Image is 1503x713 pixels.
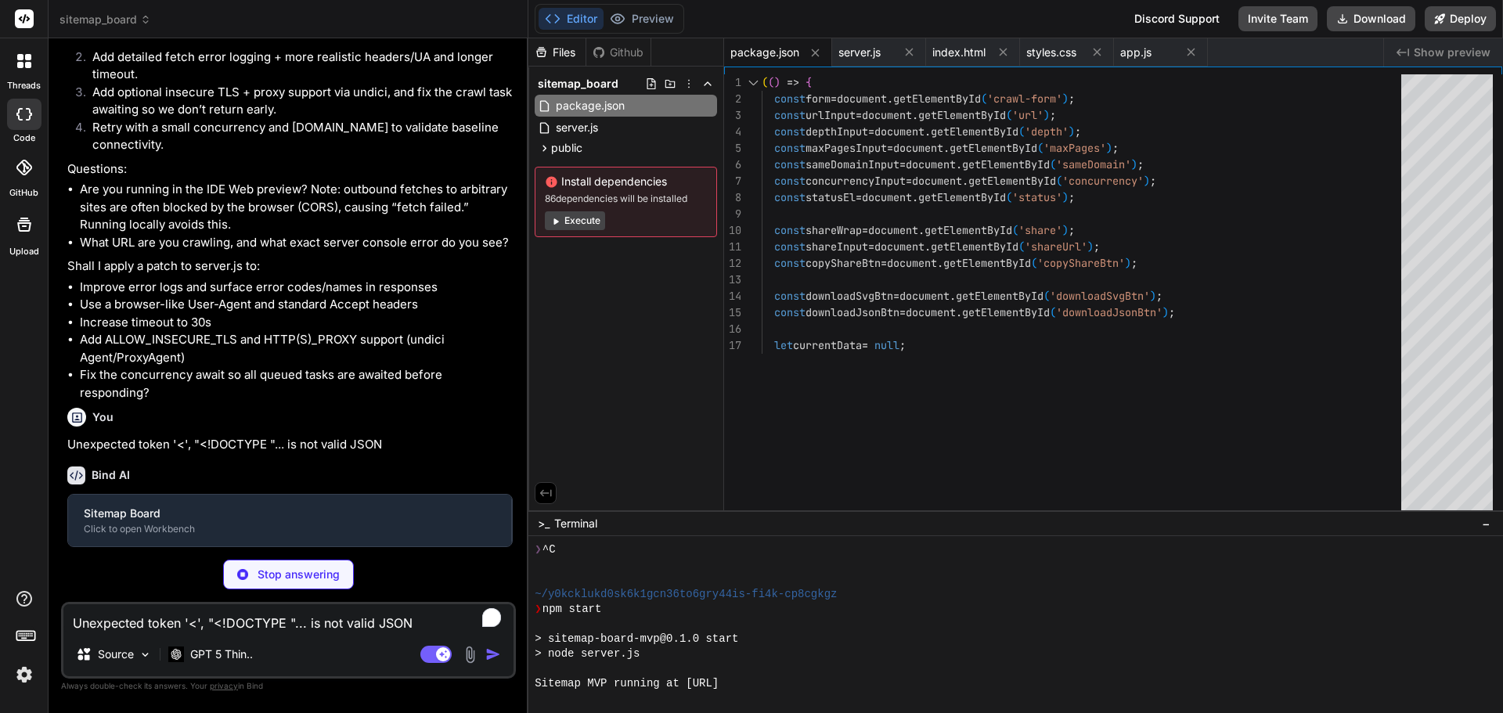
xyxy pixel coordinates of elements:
span: document [837,92,887,106]
img: GPT 5 Thinking High [168,646,184,661]
button: Sitemap BoardClick to open Workbench [68,495,511,546]
span: getElementById [925,223,1012,237]
span: sitemap_board [59,12,151,27]
span: const [774,256,806,270]
span: ( [1043,289,1050,303]
span: ; [1137,157,1144,171]
span: let [774,338,793,352]
span: document [874,124,925,139]
span: concurrencyInput [806,174,906,188]
span: npm start [542,602,602,617]
span: ) [1062,92,1069,106]
div: 6 [724,157,741,173]
span: ( [1056,174,1062,188]
span: 'status' [1012,190,1062,204]
span: ) [1125,256,1131,270]
li: Use a browser-like User-Agent and standard Accept headers [80,296,513,314]
img: settings [11,661,38,688]
button: Download [1327,6,1415,31]
span: ; [1156,289,1162,303]
span: const [774,190,806,204]
div: Click to collapse the range. [743,74,763,91]
p: Questions: [67,160,513,178]
div: 1 [724,74,741,91]
label: code [13,131,35,145]
span: ( [981,92,987,106]
div: 4 [724,124,741,140]
button: Invite Team [1238,6,1317,31]
span: ( [1018,124,1025,139]
div: Discord Support [1125,6,1229,31]
div: Files [528,45,586,60]
li: Increase timeout to 30s [80,314,513,332]
span: . [887,92,893,106]
img: Pick Models [139,648,152,661]
span: getElementById [962,305,1050,319]
span: ; [1075,124,1081,139]
span: ; [1094,239,1100,254]
span: ) [1162,305,1169,319]
div: 12 [724,255,741,272]
li: Add ALLOW_INSECURE_TLS and HTTP(S)_PROXY support (undici Agent/ProxyAgent) [80,331,513,366]
span: ( [1006,108,1012,122]
div: 9 [724,206,741,222]
span: const [774,157,806,171]
span: sitemap_board [538,76,618,92]
label: threads [7,79,41,92]
div: 16 [724,321,741,337]
li: Add detailed fetch error logging + more realistic headers/UA and longer timeout. [80,49,513,84]
span: ; [1169,305,1175,319]
span: app.js [1120,45,1152,60]
span: document [893,141,943,155]
span: ; [1050,108,1056,122]
div: 7 [724,173,741,189]
span: Terminal [554,516,597,531]
button: Editor [539,8,604,30]
span: document [862,190,912,204]
span: form [806,92,831,106]
span: getElementById [943,256,1031,270]
button: Execute [545,211,605,230]
span: ; [1150,174,1156,188]
span: ❯ [535,602,542,617]
span: const [774,124,806,139]
span: server.js [554,118,600,137]
span: 'maxPages' [1043,141,1106,155]
span: maxPagesInput [806,141,887,155]
span: document [887,256,937,270]
span: ~/y0kcklukd0sk6k1gcn36to6gry44is-fi4k-cp8cgkgz [535,587,837,602]
span: const [774,289,806,303]
span: . [925,124,931,139]
div: 8 [724,189,741,206]
span: ; [1069,223,1075,237]
div: 3 [724,107,741,124]
li: Fix the concurrency await so all queued tasks are awaited before responding? [80,366,513,402]
span: privacy [210,681,238,690]
span: const [774,92,806,106]
span: => [787,75,799,89]
span: { [806,75,812,89]
div: Click to open Workbench [84,523,496,535]
span: ( [762,75,768,89]
p: Unexpected token '<', "<!DOCTYPE "... is not valid JSON [67,436,513,454]
span: 'depth' [1025,124,1069,139]
span: getElementById [931,124,1018,139]
li: Add optional insecure TLS + proxy support via undici, and fix the crawl task awaiting so we don’t... [80,84,513,119]
span: . [912,190,918,204]
span: document [874,239,925,254]
span: = [899,157,906,171]
label: GitHub [9,186,38,200]
div: Github [586,45,651,60]
span: = [906,174,912,188]
span: ) [1062,223,1069,237]
span: = [868,239,874,254]
span: = [893,289,899,303]
img: icon [485,646,501,662]
span: ( [1031,256,1037,270]
span: . [925,239,931,254]
span: ( [1050,305,1056,319]
span: ( [1006,190,1012,204]
span: index.html [932,45,986,60]
span: sameDomainInput [806,157,899,171]
div: Sitemap Board [84,506,496,521]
